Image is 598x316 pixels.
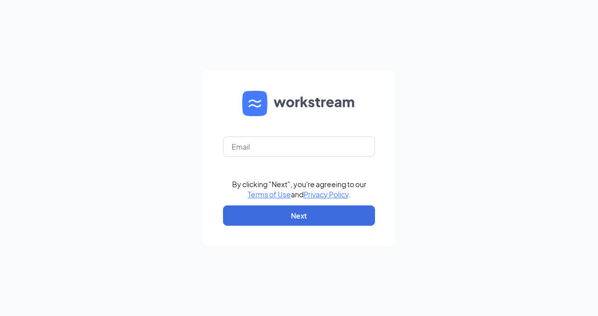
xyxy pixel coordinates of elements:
[223,205,375,226] button: Next
[304,190,349,199] a: Privacy Policy
[248,190,291,199] a: Terms of Use
[232,179,366,199] div: By clicking "Next", you're agreeing to our and .
[242,91,356,116] img: WS logo and Workstream text
[223,136,375,157] input: Email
